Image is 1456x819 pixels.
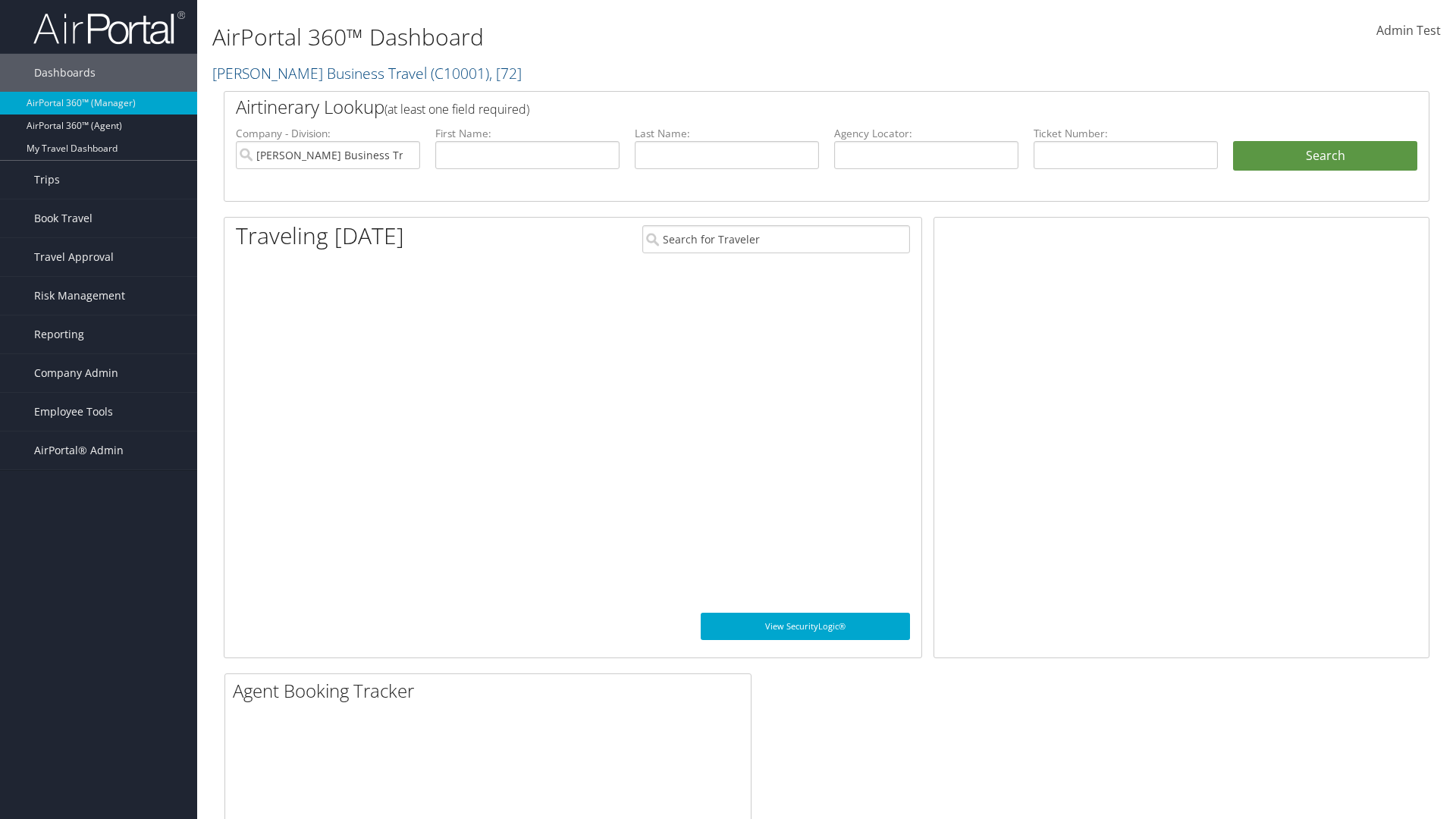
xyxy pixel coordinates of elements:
[635,126,819,141] label: Last Name:
[236,220,404,252] h1: Traveling [DATE]
[489,63,522,83] span: , [ 72 ]
[34,354,118,392] span: Company Admin
[34,393,113,431] span: Employee Tools
[1376,8,1441,55] a: Admin Test
[1376,22,1441,39] span: Admin Test
[34,315,84,353] span: Reporting
[34,238,114,276] span: Travel Approval
[236,94,1317,120] h2: Airtinerary Lookup
[236,126,420,141] label: Company - Division:
[384,101,529,118] span: (at least one field required)
[34,161,60,199] span: Trips
[642,225,910,253] input: Search for Traveler
[1233,141,1417,171] button: Search
[34,431,124,469] span: AirPortal® Admin
[34,199,93,237] span: Book Travel
[431,63,489,83] span: ( C10001 )
[1034,126,1218,141] label: Ticket Number:
[435,126,620,141] label: First Name:
[701,613,910,640] a: View SecurityLogic®
[212,63,522,83] a: [PERSON_NAME] Business Travel
[212,21,1031,53] h1: AirPortal 360™ Dashboard
[33,10,185,45] img: airportal-logo.png
[34,54,96,92] span: Dashboards
[233,678,751,704] h2: Agent Booking Tracker
[34,277,125,315] span: Risk Management
[834,126,1018,141] label: Agency Locator:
